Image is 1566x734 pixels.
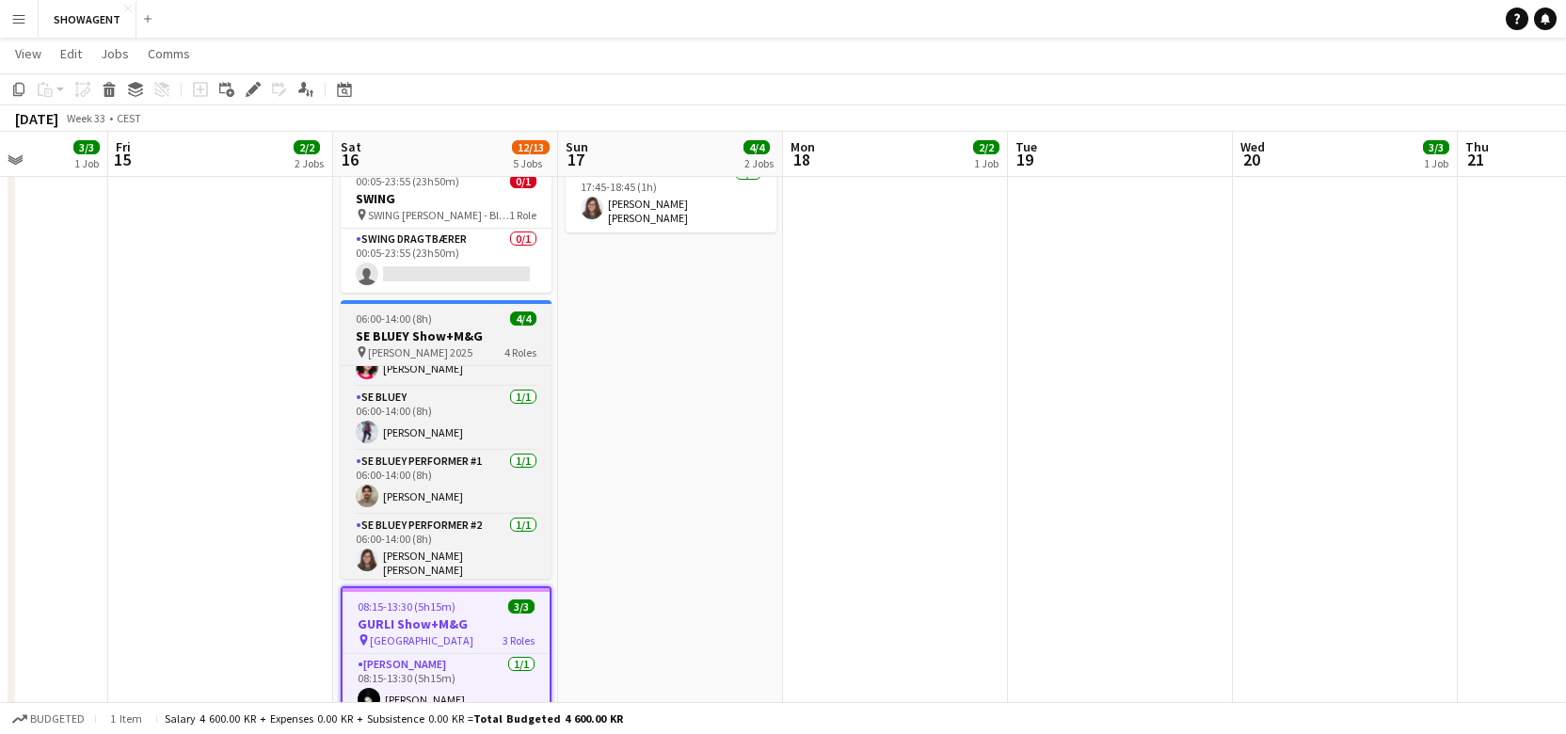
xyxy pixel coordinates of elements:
[503,633,535,647] span: 3 Roles
[788,149,815,170] span: 18
[504,345,536,359] span: 4 Roles
[140,41,198,66] a: Comms
[513,156,549,170] div: 5 Jobs
[744,156,774,170] div: 2 Jobs
[370,633,473,647] span: [GEOGRAPHIC_DATA]
[508,599,535,614] span: 3/3
[1240,138,1265,155] span: Wed
[15,45,41,62] span: View
[743,140,770,154] span: 4/4
[101,45,129,62] span: Jobs
[510,311,536,326] span: 4/4
[358,599,455,614] span: 08:15-13:30 (5h15m)
[62,111,109,125] span: Week 33
[510,174,536,188] span: 0/1
[294,140,320,154] span: 2/2
[74,156,99,170] div: 1 Job
[113,149,131,170] span: 15
[974,156,999,170] div: 1 Job
[15,109,58,128] div: [DATE]
[791,138,815,155] span: Mon
[973,140,999,154] span: 2/2
[341,327,551,344] h3: SE BLUEY Show+M&G
[116,138,131,155] span: Fri
[1424,156,1448,170] div: 1 Job
[117,111,141,125] div: CEST
[1465,138,1489,155] span: Thu
[1462,149,1489,170] span: 21
[1013,149,1037,170] span: 19
[566,138,588,155] span: Sun
[9,709,88,729] button: Budgeted
[341,300,551,579] app-job-card: 06:00-14:00 (8h)4/4SE BLUEY Show+M&G [PERSON_NAME] 20254 RolesSE BINGO1/106:00-14:00 (8h)[PERSON_...
[165,711,623,726] div: Salary 4 600.00 KR + Expenses 0.00 KR + Subsistence 0.00 KR =
[93,41,136,66] a: Jobs
[1015,138,1037,155] span: Tue
[356,311,432,326] span: 06:00-14:00 (8h)
[341,229,551,293] app-card-role: SWING Dragtbærer0/100:05-23:55 (23h50m)
[341,515,551,584] app-card-role: SE BLUEY Performer #21/106:00-14:00 (8h)[PERSON_NAME] [PERSON_NAME] [PERSON_NAME]
[341,163,551,293] app-job-card: 00:05-23:55 (23h50m)0/1SWING SWING [PERSON_NAME] - Bluey, PAW, Gurli1 RoleSWING Dragtbærer0/100:0...
[341,190,551,207] h3: SWING
[39,1,136,38] button: SHOWAGENT
[512,140,550,154] span: 12/13
[343,654,550,718] app-card-role: [PERSON_NAME]1/108:15-13:30 (5h15m)[PERSON_NAME]
[1423,140,1449,154] span: 3/3
[509,208,536,222] span: 1 Role
[53,41,89,66] a: Edit
[368,208,509,222] span: SWING [PERSON_NAME] - Bluey, PAW, Gurli
[341,387,551,451] app-card-role: SE BLUEY1/106:00-14:00 (8h)[PERSON_NAME]
[104,711,149,726] span: 1 item
[473,711,623,726] span: Total Budgeted 4 600.00 KR
[148,45,190,62] span: Comms
[295,156,324,170] div: 2 Jobs
[60,45,82,62] span: Edit
[73,140,100,154] span: 3/3
[8,41,49,66] a: View
[368,345,472,359] span: [PERSON_NAME] 2025
[563,149,588,170] span: 17
[30,712,85,726] span: Budgeted
[341,138,361,155] span: Sat
[356,174,459,188] span: 00:05-23:55 (23h50m)
[341,451,551,515] app-card-role: SE BLUEY Performer #11/106:00-14:00 (8h)[PERSON_NAME]
[338,149,361,170] span: 16
[1238,149,1265,170] span: 20
[566,163,776,232] app-card-role: Valet #11/117:45-18:45 (1h)[PERSON_NAME] [PERSON_NAME] [PERSON_NAME]
[343,615,550,632] h3: GURLI Show+M&G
